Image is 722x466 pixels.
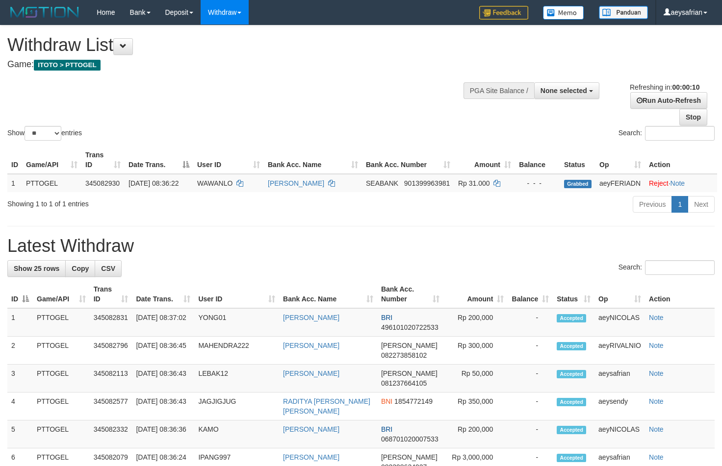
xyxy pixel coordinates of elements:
[595,174,645,192] td: aeyFERIADN
[194,365,279,392] td: LEBAK12
[7,35,471,55] h1: Withdraw List
[557,314,586,322] span: Accepted
[541,87,587,95] span: None selected
[443,308,508,337] td: Rp 200,000
[671,196,688,213] a: 1
[688,196,715,213] a: Next
[649,314,664,321] a: Note
[279,280,377,308] th: Bank Acc. Name: activate to sort column ascending
[34,60,101,71] span: ITOTO > PTTOGEL
[381,453,438,461] span: [PERSON_NAME]
[7,60,471,70] h4: Game:
[645,260,715,275] input: Search:
[132,365,194,392] td: [DATE] 08:36:43
[645,146,717,174] th: Action
[65,260,95,277] a: Copy
[194,392,279,420] td: JAGJIGJUG
[25,126,61,141] select: Showentries
[670,179,685,187] a: Note
[672,83,699,91] strong: 00:00:10
[283,425,339,433] a: [PERSON_NAME]
[381,323,438,331] span: Copy 496101020722533 to clipboard
[90,365,132,392] td: 345082113
[560,146,595,174] th: Status
[7,236,715,256] h1: Latest Withdraw
[22,146,81,174] th: Game/API: activate to sort column ascending
[649,397,664,405] a: Note
[81,146,125,174] th: Trans ID: activate to sort column ascending
[381,397,392,405] span: BNI
[553,280,594,308] th: Status: activate to sort column ascending
[649,369,664,377] a: Note
[645,174,717,192] td: ·
[594,420,645,448] td: aeyNICOLAS
[90,280,132,308] th: Trans ID: activate to sort column ascending
[508,365,553,392] td: -
[33,420,90,448] td: PTTOGEL
[557,454,586,462] span: Accepted
[594,337,645,365] td: aeyRIVALNIO
[377,280,443,308] th: Bank Acc. Number: activate to sort column ascending
[557,398,586,406] span: Accepted
[404,179,450,187] span: Copy 901399963981 to clipboard
[381,342,438,349] span: [PERSON_NAME]
[594,308,645,337] td: aeyNICOLAS
[649,425,664,433] a: Note
[193,146,264,174] th: User ID: activate to sort column ascending
[129,179,179,187] span: [DATE] 08:36:22
[264,146,362,174] th: Bank Acc. Name: activate to sort column ascending
[132,420,194,448] td: [DATE] 08:36:36
[268,179,324,187] a: [PERSON_NAME]
[595,146,645,174] th: Op: activate to sort column ascending
[90,337,132,365] td: 345082796
[443,365,508,392] td: Rp 50,000
[458,179,490,187] span: Rp 31.000
[630,83,699,91] span: Refreshing in:
[7,392,33,420] td: 4
[33,365,90,392] td: PTTOGEL
[381,425,392,433] span: BRI
[557,426,586,434] span: Accepted
[508,392,553,420] td: -
[283,342,339,349] a: [PERSON_NAME]
[508,420,553,448] td: -
[366,179,398,187] span: SEABANK
[630,92,707,109] a: Run Auto-Refresh
[22,174,81,192] td: PTTOGEL
[381,314,392,321] span: BRI
[33,308,90,337] td: PTTOGEL
[132,308,194,337] td: [DATE] 08:37:02
[33,337,90,365] td: PTTOGEL
[90,392,132,420] td: 345082577
[197,179,232,187] span: WAWANLO
[557,342,586,350] span: Accepted
[443,392,508,420] td: Rp 350,000
[519,178,556,188] div: - - -
[125,146,193,174] th: Date Trans.: activate to sort column descending
[7,5,82,20] img: MOTION_logo.png
[7,420,33,448] td: 5
[649,179,669,187] a: Reject
[194,337,279,365] td: MAHENDRA222
[679,109,707,125] a: Stop
[633,196,672,213] a: Previous
[33,280,90,308] th: Game/API: activate to sort column ascending
[479,6,528,20] img: Feedback.jpg
[7,260,66,277] a: Show 25 rows
[443,337,508,365] td: Rp 300,000
[7,280,33,308] th: ID: activate to sort column descending
[645,126,715,141] input: Search:
[7,195,293,209] div: Showing 1 to 1 of 1 entries
[594,365,645,392] td: aeysafrian
[194,280,279,308] th: User ID: activate to sort column ascending
[283,369,339,377] a: [PERSON_NAME]
[194,420,279,448] td: KAMO
[7,337,33,365] td: 2
[194,308,279,337] td: YONG01
[101,265,115,272] span: CSV
[381,435,438,443] span: Copy 068701020007533 to clipboard
[7,126,82,141] label: Show entries
[649,342,664,349] a: Note
[619,260,715,275] label: Search:
[508,280,553,308] th: Balance: activate to sort column ascending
